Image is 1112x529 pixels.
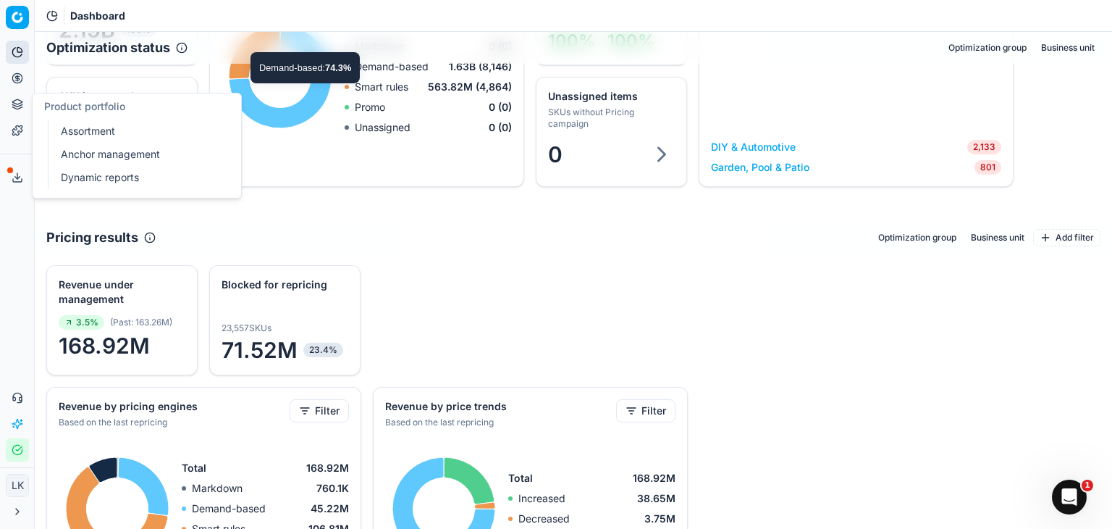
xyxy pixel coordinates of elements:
div: Revenue under management [59,278,182,307]
span: 3.75M [644,512,675,526]
span: 38.65M [637,491,675,506]
p: Demand-based [355,59,429,74]
div: Revenue by price trends [385,399,613,414]
button: Add filter [1033,229,1100,246]
a: DIY & Automotive [711,140,796,154]
h2: Pricing results [46,228,138,248]
span: 0 [548,141,563,167]
span: 71.52M [222,337,348,363]
button: Optimization group [872,229,962,246]
button: Filter [616,399,675,422]
div: Blocked for repricing [222,278,345,292]
nav: breadcrumb [70,9,125,23]
span: 23.4% [303,343,343,357]
span: 0 (0) [489,120,512,135]
span: Total [182,461,206,475]
span: 2,133 [967,140,1001,154]
a: Anchor management [55,144,224,164]
span: ( Past : 163.26M ) [110,317,172,328]
iframe: Intercom live chat [1052,480,1087,515]
a: Dynamic reports [55,167,224,188]
button: Business unit [1035,39,1100,57]
span: 563.82M (4,864) [428,80,512,94]
span: Dashboard [70,9,125,23]
span: Product portfolio [44,100,125,112]
span: 0 (0) [489,100,512,114]
div: Unassigned items [548,89,672,104]
p: Unassigned [355,120,410,135]
div: Based on the last repricing [59,417,287,428]
a: Garden, Pool & Patio [711,160,809,175]
span: 1 [1082,480,1093,491]
span: LK [7,475,28,496]
div: SKU integrated [59,89,182,104]
button: LK [6,474,29,497]
p: Smart rules [355,80,408,94]
a: Assortment [55,121,224,141]
span: 760.1K [316,481,349,496]
button: Business unit [965,229,1030,246]
button: Optimization group [943,39,1032,57]
div: Based on the last repricing [385,417,613,428]
span: 23,557 SKUs [222,322,271,334]
p: Decreased [518,512,570,526]
button: Filter [290,399,349,422]
p: Promo [355,100,385,114]
span: 168.92M [306,461,349,475]
div: Revenue by pricing engines [59,399,287,414]
span: Total [508,471,533,486]
p: Increased [518,491,565,506]
span: 1.63B (8,146) [449,59,512,74]
span: 168.92M [59,333,185,359]
span: 168.92M [633,471,675,486]
p: Demand-based [192,501,266,516]
p: Markdown [192,481,243,496]
div: SKUs without Pricing campaign [548,107,672,130]
span: 45.22M [311,501,349,516]
h2: Optimization status [46,38,170,58]
span: 801 [974,160,1001,175]
span: 3.5% [59,315,104,330]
